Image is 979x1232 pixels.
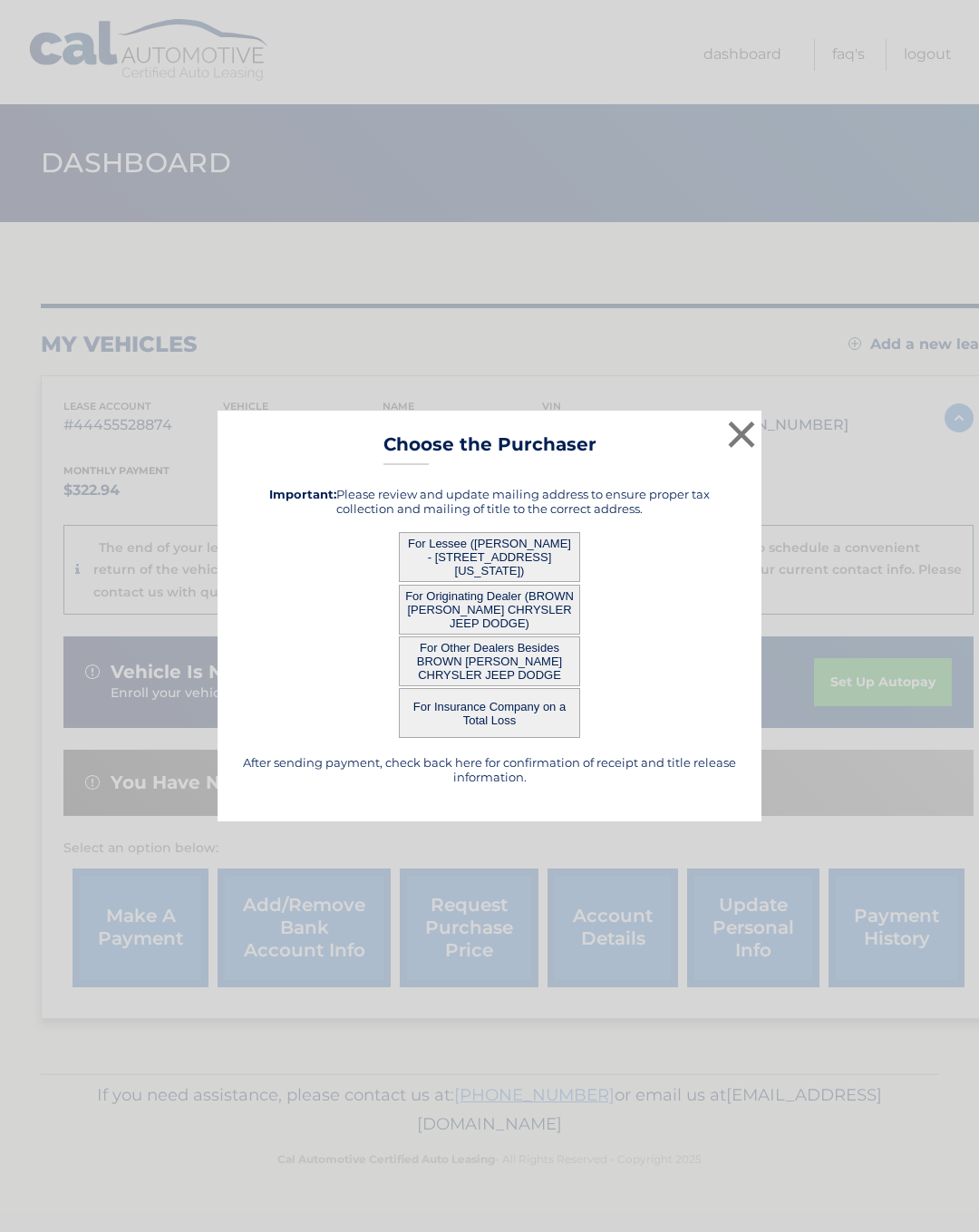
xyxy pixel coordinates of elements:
h5: After sending payment, check back here for confirmation of receipt and title release information. [240,755,739,784]
button: For Other Dealers Besides BROWN [PERSON_NAME] CHRYSLER JEEP DODGE [399,636,580,686]
h3: Choose the Purchaser [383,433,596,465]
button: For Originating Dealer (BROWN [PERSON_NAME] CHRYSLER JEEP DODGE) [399,585,580,635]
button: For Insurance Company on a Total Loss [399,688,580,738]
h5: Please review and update mailing address to ensure proper tax collection and mailing of title to ... [240,487,739,516]
button: × [723,416,760,452]
button: For Lessee ([PERSON_NAME] - [STREET_ADDRESS][US_STATE]) [399,532,580,582]
strong: Important: [269,487,336,501]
